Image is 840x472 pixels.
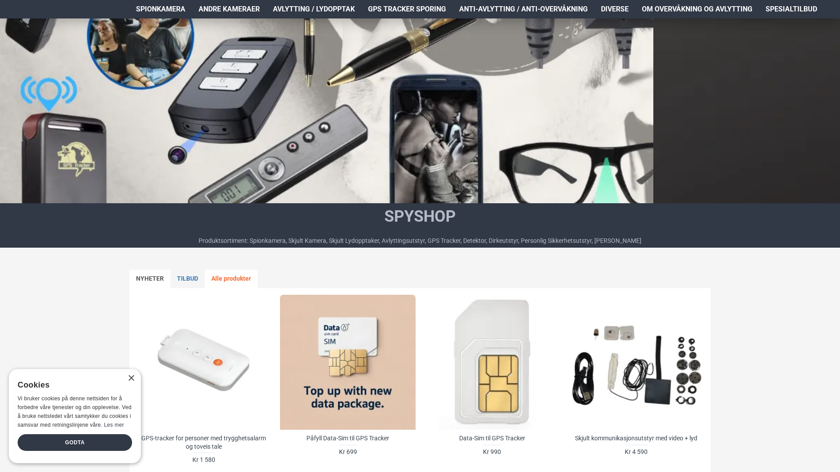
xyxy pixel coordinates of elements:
[368,4,446,15] span: GPS Tracker Sporing
[601,4,629,15] span: Diverse
[170,270,205,288] a: TILBUD
[18,434,132,451] div: Godta
[18,395,132,428] span: Vi bruker cookies på denne nettsiden for å forbedre våre tjenester og din opplevelse. Ved å bruke...
[280,295,415,430] a: Påfyll Data-Sim til GPS Tracker
[104,422,124,428] a: Les mer, opens a new window
[140,434,267,450] a: GPS-tracker for personer med trygghetsalarm og toveis tale
[192,457,215,463] span: Kr 1 580
[766,4,817,15] span: Spesialtilbud
[306,434,389,442] a: Påfyll Data-Sim til GPS Tracker
[642,4,752,15] span: Om overvåkning og avlytting
[205,270,258,288] a: Alle produkter
[568,295,704,430] a: Skjult kommunikasjonsutstyr med video + lyd Skjult kommunikasjonsutstyr med video + lyd
[625,449,648,455] span: Kr 4 590
[273,4,355,15] span: Avlytting / Lydopptak
[339,449,357,455] span: Kr 699
[483,449,501,455] span: Kr 990
[136,295,271,430] a: GPS-tracker for personer med trygghetsalarm og toveis tale
[459,4,588,15] span: Anti-avlytting / Anti-overvåkning
[424,295,560,430] a: Data-Sim til GPS Tracker
[128,375,134,382] div: Close
[136,4,185,15] span: Spionkamera
[199,4,260,15] span: Andre kameraer
[575,434,697,442] a: Skjult kommunikasjonsutstyr med video + lyd
[129,270,170,288] a: NYHETER
[199,236,641,245] div: Produktsortiment: Spionkamera, Skjult Kamera, Skjult Lydopptaker, Avlyttingsutstyr, GPS Tracker, ...
[459,434,525,442] a: Data-Sim til GPS Tracker
[18,376,126,395] div: Cookies
[199,205,641,227] h1: SpyShop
